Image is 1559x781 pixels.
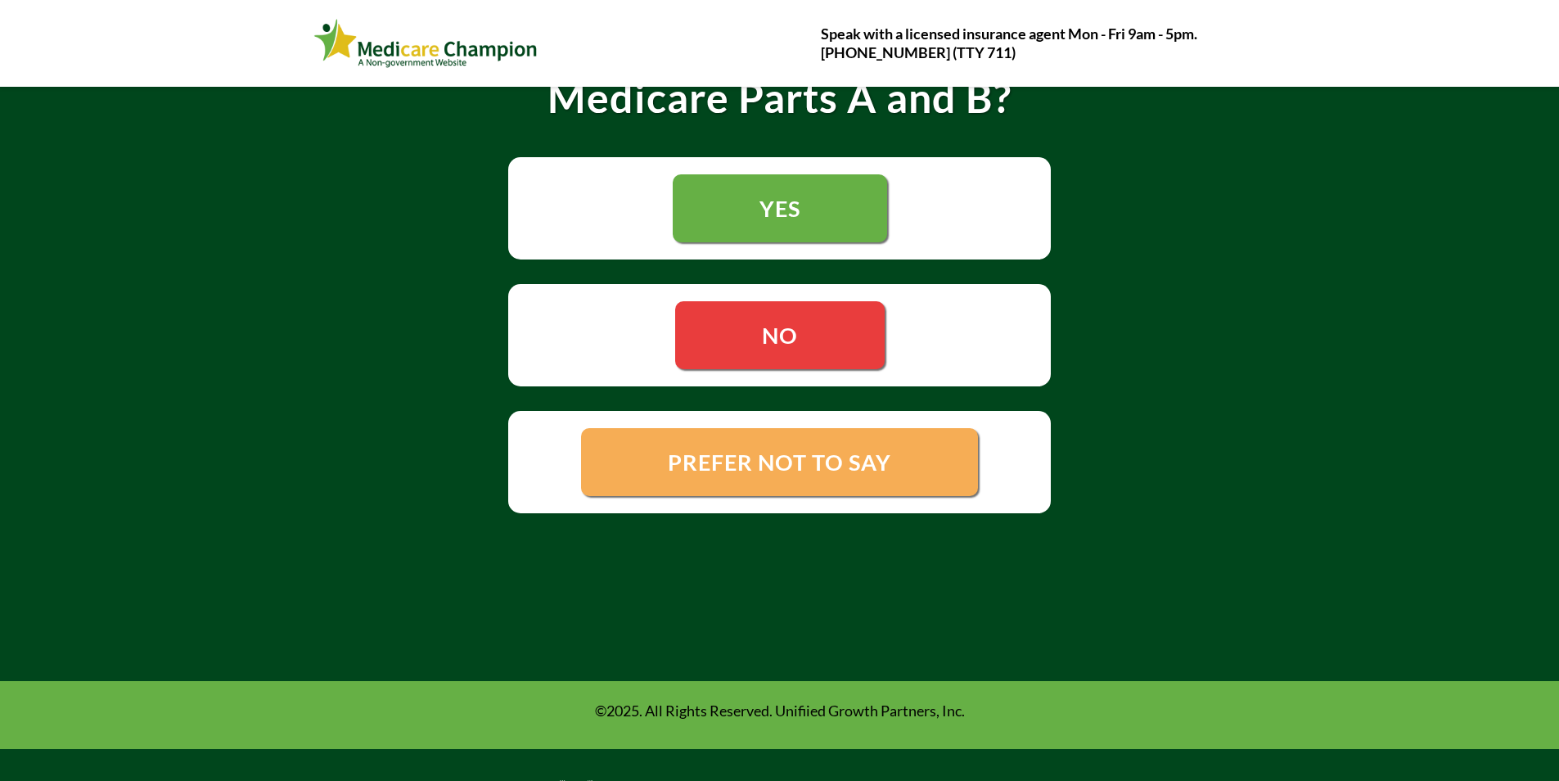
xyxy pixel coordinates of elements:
[581,428,978,496] a: PREFER NOT TO SAY
[673,174,887,242] a: YES
[821,25,1197,43] strong: Speak with a licensed insurance agent Mon - Fri 9am - 5pm.
[675,301,885,369] a: NO
[821,43,1016,61] strong: [PHONE_NUMBER] (TTY 711)
[668,449,891,476] span: PREFER NOT TO SAY
[759,195,800,222] span: YES
[318,702,1242,720] p: ©2025. All Rights Reserved. Unifiied Growth Partners, Inc.
[762,322,798,349] span: NO
[547,73,1012,122] strong: Medicare Parts A and B?
[313,16,538,71] img: Webinar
